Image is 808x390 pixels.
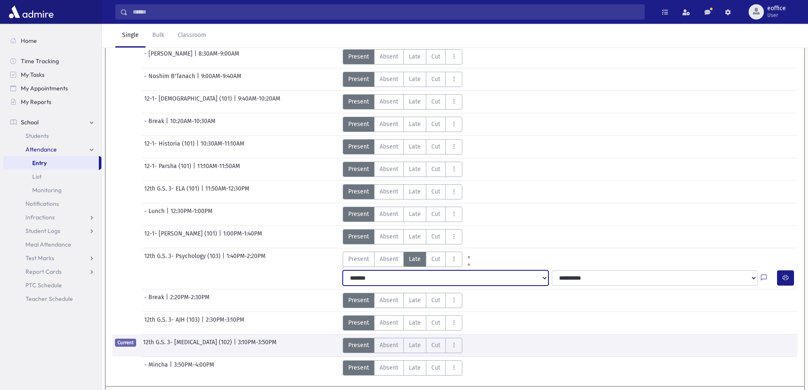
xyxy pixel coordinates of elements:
[196,139,201,154] span: |
[431,52,440,61] span: Cut
[380,255,398,264] span: Absent
[238,94,280,109] span: 9:40AM-10:20AM
[171,24,213,48] a: Classroom
[380,363,398,372] span: Absent
[380,232,398,241] span: Absent
[767,5,786,12] span: eoffice
[380,120,398,129] span: Absent
[144,49,194,65] span: - [PERSON_NAME]
[144,252,222,267] span: 12th G.S. 3- Psychology (103)
[343,139,462,154] div: AttTypes
[409,165,421,174] span: Late
[431,120,440,129] span: Cut
[348,120,369,129] span: Present
[32,159,47,167] span: Entry
[21,118,39,126] span: School
[144,139,196,154] span: 12-1- Historia (101)
[343,184,462,199] div: AttTypes
[226,252,266,267] span: 1:40PM-2:20PM
[348,341,369,350] span: Present
[348,363,369,372] span: Present
[343,94,462,109] div: AttTypes
[3,170,101,183] a: List
[3,197,101,210] a: Notifications
[144,162,193,177] span: 12-1- Parsha (101)
[3,54,101,68] a: Time Tracking
[32,186,62,194] span: Monitoring
[380,165,398,174] span: Absent
[409,341,421,350] span: Late
[25,268,62,275] span: Report Cards
[380,187,398,196] span: Absent
[409,142,421,151] span: Late
[170,360,174,376] span: |
[431,165,440,174] span: Cut
[431,75,440,84] span: Cut
[380,75,398,84] span: Absent
[197,72,201,87] span: |
[144,94,234,109] span: 12-1- [DEMOGRAPHIC_DATA] (101)
[348,296,369,305] span: Present
[166,207,171,222] span: |
[32,173,42,180] span: List
[380,97,398,106] span: Absent
[199,49,239,65] span: 8:30AM-9:00AM
[431,210,440,219] span: Cut
[194,49,199,65] span: |
[3,183,101,197] a: Monitoring
[115,339,136,347] span: Current
[409,52,421,61] span: Late
[3,210,101,224] a: Infractions
[409,187,421,196] span: Late
[348,232,369,241] span: Present
[3,292,101,306] a: Teacher Schedule
[115,24,145,48] a: Single
[206,315,244,331] span: 2:30PM-3:10PM
[348,52,369,61] span: Present
[380,296,398,305] span: Absent
[409,75,421,84] span: Late
[343,315,462,331] div: AttTypes
[25,213,55,221] span: Infractions
[3,129,101,143] a: Students
[201,139,244,154] span: 10:30AM-11:10AM
[3,95,101,109] a: My Reports
[380,210,398,219] span: Absent
[462,258,475,265] a: All Later
[166,293,170,308] span: |
[7,3,56,20] img: AdmirePro
[431,255,440,264] span: Cut
[343,162,462,177] div: AttTypes
[348,187,369,196] span: Present
[348,142,369,151] span: Present
[380,52,398,61] span: Absent
[144,184,201,199] span: 12th G.S. 3- ELA (101)
[343,49,462,65] div: AttTypes
[380,341,398,350] span: Absent
[431,341,440,350] span: Cut
[25,146,57,153] span: Attendance
[3,34,101,48] a: Home
[223,229,262,244] span: 1:00PM-1:40PM
[25,200,59,208] span: Notifications
[431,97,440,106] span: Cut
[343,117,462,132] div: AttTypes
[431,318,440,327] span: Cut
[201,184,205,199] span: |
[409,318,421,327] span: Late
[767,12,786,19] span: User
[144,72,197,87] span: - Noshim B'Tanach
[380,142,398,151] span: Absent
[25,132,49,140] span: Students
[409,120,421,129] span: Late
[21,71,45,79] span: My Tasks
[3,224,101,238] a: Student Logs
[3,115,101,129] a: School
[3,143,101,156] a: Attendance
[25,295,73,303] span: Teacher Schedule
[431,142,440,151] span: Cut
[3,265,101,278] a: Report Cards
[128,4,644,20] input: Search
[144,207,166,222] span: - Lunch
[409,363,421,372] span: Late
